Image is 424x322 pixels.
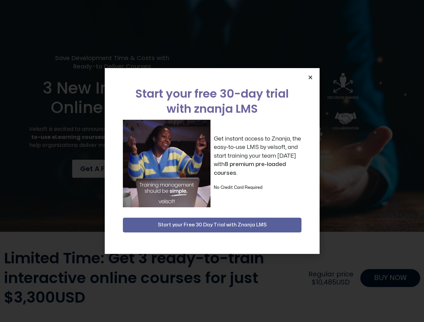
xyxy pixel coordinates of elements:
img: a woman sitting at her laptop dancing [123,120,210,207]
h2: Start your free 30-day trial with znanja LMS [123,86,301,116]
button: Start your Free 30 Day Trial with Znanja LMS [123,218,301,232]
p: Get instant access to Znanja, the easy-to-use LMS by velsoft, and start training your team [DATE]... [214,135,301,177]
a: Close [308,75,313,80]
strong: 8 premium pre-loaded courses [214,161,286,176]
strong: No Credit Card Required [214,185,263,190]
span: Start your Free 30 Day Trial with Znanja LMS [158,221,267,229]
